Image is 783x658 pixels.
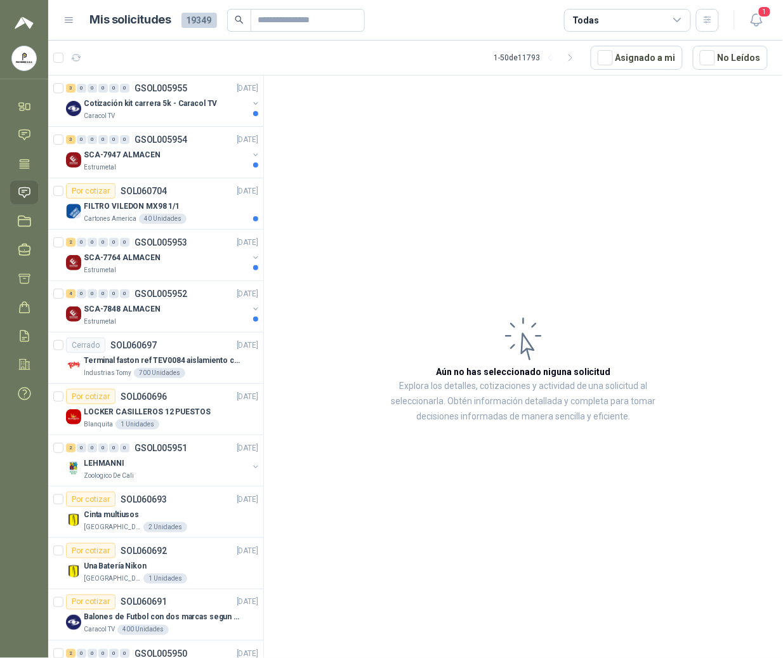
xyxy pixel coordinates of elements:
p: SOL060697 [110,341,157,350]
a: 2 0 0 0 0 0 GSOL005951[DATE] Company LogoLEHMANNIZoologico De Cali [66,440,261,481]
div: Por cotizar [66,492,115,507]
div: 4 [66,289,76,298]
div: 400 Unidades [117,625,169,635]
div: 0 [109,84,119,93]
div: 0 [120,289,129,298]
p: LEHMANNI [84,457,124,470]
p: GSOL005953 [135,238,187,247]
div: Todas [572,13,599,27]
p: Estrumetal [84,317,116,327]
p: Estrumetal [84,162,116,173]
div: 0 [109,289,119,298]
span: search [235,15,244,24]
a: Por cotizarSOL060692[DATE] Company LogoUna Batería Nikon[GEOGRAPHIC_DATA]1 Unidades [48,538,263,589]
div: 0 [98,444,108,452]
div: 0 [120,649,129,658]
p: GSOL005952 [135,289,187,298]
p: [DATE] [237,596,258,609]
p: SCA-7947 ALMACEN [84,149,161,161]
div: 0 [77,289,86,298]
p: Cinta multiusos [84,509,139,521]
div: 0 [120,444,129,452]
p: SOL060704 [121,187,167,195]
p: [DATE] [237,288,258,300]
a: Por cotizarSOL060691[DATE] Company LogoBalones de Futbol con dos marcas segun adjunto. Adjuntar c... [48,589,263,641]
a: 4 0 0 0 0 0 GSOL005952[DATE] Company LogoSCA-7848 ALMACENEstrumetal [66,286,261,327]
div: 0 [109,135,119,144]
p: [DATE] [237,134,258,146]
div: 0 [98,649,108,658]
a: 3 0 0 0 0 0 GSOL005955[DATE] Company LogoCotización kit carrera 5k - Caracol TVCaracol TV [66,81,261,121]
p: GSOL005955 [135,84,187,93]
img: Company Logo [66,101,81,116]
div: 3 [66,84,76,93]
a: Por cotizarSOL060693[DATE] Company LogoCinta multiusos[GEOGRAPHIC_DATA]2 Unidades [48,487,263,538]
div: 2 Unidades [143,522,187,532]
div: 0 [88,649,97,658]
p: SOL060691 [121,598,167,607]
div: Por cotizar [66,389,115,404]
p: Caracol TV [84,111,115,121]
div: 0 [109,238,119,247]
div: 0 [88,135,97,144]
img: Company Logo [66,615,81,630]
p: Una Batería Nikon [84,560,147,572]
span: 19349 [181,13,217,28]
img: Company Logo [66,204,81,219]
div: 0 [120,84,129,93]
div: 1 - 50 de 11793 [494,48,581,68]
p: Estrumetal [84,265,116,275]
img: Company Logo [66,563,81,579]
div: 0 [77,649,86,658]
div: Cerrado [66,338,105,353]
img: Company Logo [12,46,36,70]
div: 700 Unidades [134,368,185,378]
span: 1 [758,6,772,18]
p: SCA-7764 ALMACEN [84,252,161,264]
p: [DATE] [237,82,258,95]
div: Por cotizar [66,595,115,610]
div: 0 [77,444,86,452]
p: [DATE] [237,391,258,403]
a: Por cotizarSOL060704[DATE] Company LogoFILTRO VILEDON MX98 1/1Cartones America40 Unidades [48,178,263,230]
h3: Aún no has seleccionado niguna solicitud [436,365,611,379]
div: 1 Unidades [115,419,159,430]
img: Company Logo [66,409,81,424]
p: SOL060693 [121,495,167,504]
p: [DATE] [237,185,258,197]
p: [DATE] [237,494,258,506]
div: 0 [120,238,129,247]
div: 0 [120,135,129,144]
div: 0 [98,135,108,144]
div: 3 [66,135,76,144]
div: 0 [88,289,97,298]
p: Industrias Tomy [84,368,131,378]
div: 0 [98,84,108,93]
button: 1 [745,9,768,32]
div: 0 [77,238,86,247]
p: GSOL005954 [135,135,187,144]
p: [GEOGRAPHIC_DATA] [84,574,141,584]
p: Balones de Futbol con dos marcas segun adjunto. Adjuntar cotizacion en su formato [84,612,242,624]
div: 0 [109,444,119,452]
p: GSOL005951 [135,444,187,452]
p: Cartones America [84,214,136,224]
div: 0 [109,649,119,658]
div: 0 [77,135,86,144]
div: 2 [66,444,76,452]
img: Company Logo [66,152,81,168]
a: 3 0 0 0 0 0 GSOL005954[DATE] Company LogoSCA-7947 ALMACENEstrumetal [66,132,261,173]
div: 0 [77,84,86,93]
p: [DATE] [237,545,258,557]
img: Company Logo [66,512,81,527]
div: 1 Unidades [143,574,187,584]
p: [DATE] [237,442,258,454]
p: [DATE] [237,237,258,249]
p: SOL060696 [121,392,167,401]
a: CerradoSOL060697[DATE] Company LogoTerminal faston ref TEV0084 aislamiento completoIndustrias Tom... [48,332,263,384]
div: 0 [88,444,97,452]
div: 40 Unidades [139,214,187,224]
h1: Mis solicitudes [90,11,171,29]
p: Explora los detalles, cotizaciones y actividad de una solicitud al seleccionarla. Obtén informaci... [391,379,656,424]
div: 2 [66,238,76,247]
